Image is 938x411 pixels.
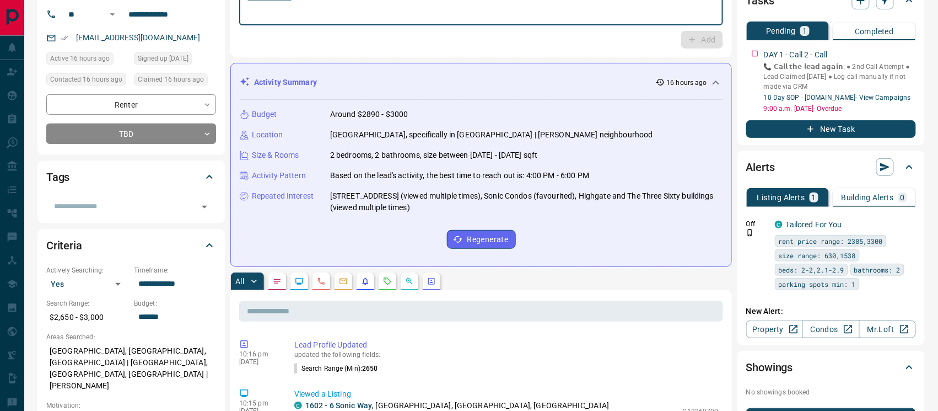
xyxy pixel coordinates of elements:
[746,354,916,381] div: Showings
[239,358,278,366] p: [DATE]
[46,232,216,259] div: Criteria
[46,275,128,293] div: Yes
[362,365,378,372] span: 2650
[239,399,278,407] p: 10:15 pm
[46,168,69,186] h2: Tags
[330,190,723,213] p: [STREET_ADDRESS] (viewed multiple times), Sonic Condos (favourited), Highgate and The Three Sixty...
[854,264,901,275] span: bathrooms: 2
[197,199,212,215] button: Open
[786,220,842,229] a: Tailored For You
[383,277,392,286] svg: Requests
[757,194,805,201] p: Listing Alerts
[901,194,905,201] p: 0
[46,52,128,68] div: Sun Aug 17 2025
[294,339,719,351] p: Lead Profile Updated
[46,124,216,144] div: TBD
[746,387,916,397] p: No showings booked
[46,401,216,410] p: Motivation:
[294,364,378,373] p: Search Range (Min) :
[859,321,916,338] a: Mr.Loft
[61,34,68,42] svg: Email Verified
[764,94,911,102] a: 10 Day SOP - [DOMAIN_NAME]- View Campaigns
[305,401,372,410] a: 1602 - 6 Sonic Way
[138,74,204,85] span: Claimed 16 hours ago
[746,359,793,376] h2: Showings
[252,129,283,141] p: Location
[764,62,916,92] p: 📞 𝗖𝗮𝗹𝗹 𝘁𝗵𝗲 𝗹𝗲𝗮𝗱 𝗮𝗴𝗮𝗶𝗻. ● 2nd Call Attempt ● Lead Claimed [DATE] ‎● Log call manually if not made ...
[802,321,859,338] a: Condos
[427,277,436,286] svg: Agent Actions
[273,277,282,286] svg: Notes
[252,190,314,202] p: Repeated Interest
[295,277,304,286] svg: Lead Browsing Activity
[746,321,803,338] a: Property
[46,73,128,89] div: Sun Aug 17 2025
[294,388,719,400] p: Viewed a Listing
[779,279,856,290] span: parking spots min: 1
[252,109,277,120] p: Budget
[46,308,128,327] p: $2,650 - $3,000
[46,298,128,308] p: Search Range:
[50,53,110,64] span: Active 16 hours ago
[106,8,119,21] button: Open
[405,277,414,286] svg: Opportunities
[46,265,128,275] p: Actively Searching:
[667,78,707,88] p: 16 hours ago
[746,154,916,180] div: Alerts
[775,221,783,228] div: condos.ca
[317,277,326,286] svg: Calls
[46,94,216,115] div: Renter
[802,27,807,35] p: 1
[134,265,216,275] p: Timeframe:
[339,277,348,286] svg: Emails
[46,237,82,254] h2: Criteria
[330,170,589,182] p: Based on the lead's activity, the best time to reach out is: 4:00 PM - 6:00 PM
[746,158,775,176] h2: Alerts
[361,277,370,286] svg: Listing Alerts
[855,28,894,35] p: Completed
[134,298,216,308] p: Budget:
[134,73,216,89] div: Sun Aug 17 2025
[294,351,719,359] p: updated the following fields:
[252,170,306,182] p: Activity Pattern
[330,150,538,161] p: 2 bedrooms, 2 bathrooms, size between [DATE] - [DATE] sqft
[764,104,916,114] p: 9:00 a.m. [DATE] - Overdue
[235,277,244,285] p: All
[46,164,216,190] div: Tags
[138,53,188,64] span: Signed up [DATE]
[46,332,216,342] p: Areas Searched:
[779,250,856,261] span: size range: 630,1538
[746,120,916,138] button: New Task
[46,342,216,395] p: [GEOGRAPHIC_DATA], [GEOGRAPHIC_DATA], [GEOGRAPHIC_DATA] | [GEOGRAPHIC_DATA], [GEOGRAPHIC_DATA], [...
[779,264,844,275] span: beds: 2-2,2.1-2.9
[50,74,122,85] span: Contacted 16 hours ago
[252,150,299,161] p: Size & Rooms
[254,77,317,88] p: Activity Summary
[240,72,723,93] div: Activity Summary16 hours ago
[746,219,768,229] p: Off
[764,49,828,61] p: DAY 1 - Call 2 - Call
[746,229,754,237] svg: Push Notification Only
[842,194,894,201] p: Building Alerts
[779,236,883,247] span: rent price range: 2385,3300
[746,306,916,317] p: New Alert:
[330,109,408,120] p: Around $2890 - $3000
[134,52,216,68] div: Thu Aug 14 2025
[239,350,278,358] p: 10:16 pm
[76,33,201,42] a: [EMAIL_ADDRESS][DOMAIN_NAME]
[812,194,816,201] p: 1
[447,230,516,249] button: Regenerate
[294,402,302,409] div: condos.ca
[766,27,796,35] p: Pending
[330,129,653,141] p: [GEOGRAPHIC_DATA], specifically in [GEOGRAPHIC_DATA] | [PERSON_NAME] neighbourhood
